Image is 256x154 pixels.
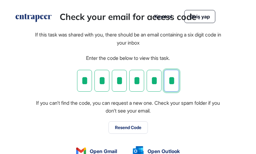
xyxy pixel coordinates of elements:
button: Resend Code [108,121,148,134]
div: If this task was shared with you, there should be an email containing a six digit code in your inbox [34,31,222,47]
a: entrapeer-logo [15,14,52,24]
div: If you can't find the code, you can request a new one. Check your spam folder if you don't see yo... [34,99,222,115]
div: Enter the code below to view this task. [86,54,170,62]
a: Kayıt ol [154,13,172,20]
a: Giriş yap [184,10,215,23]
